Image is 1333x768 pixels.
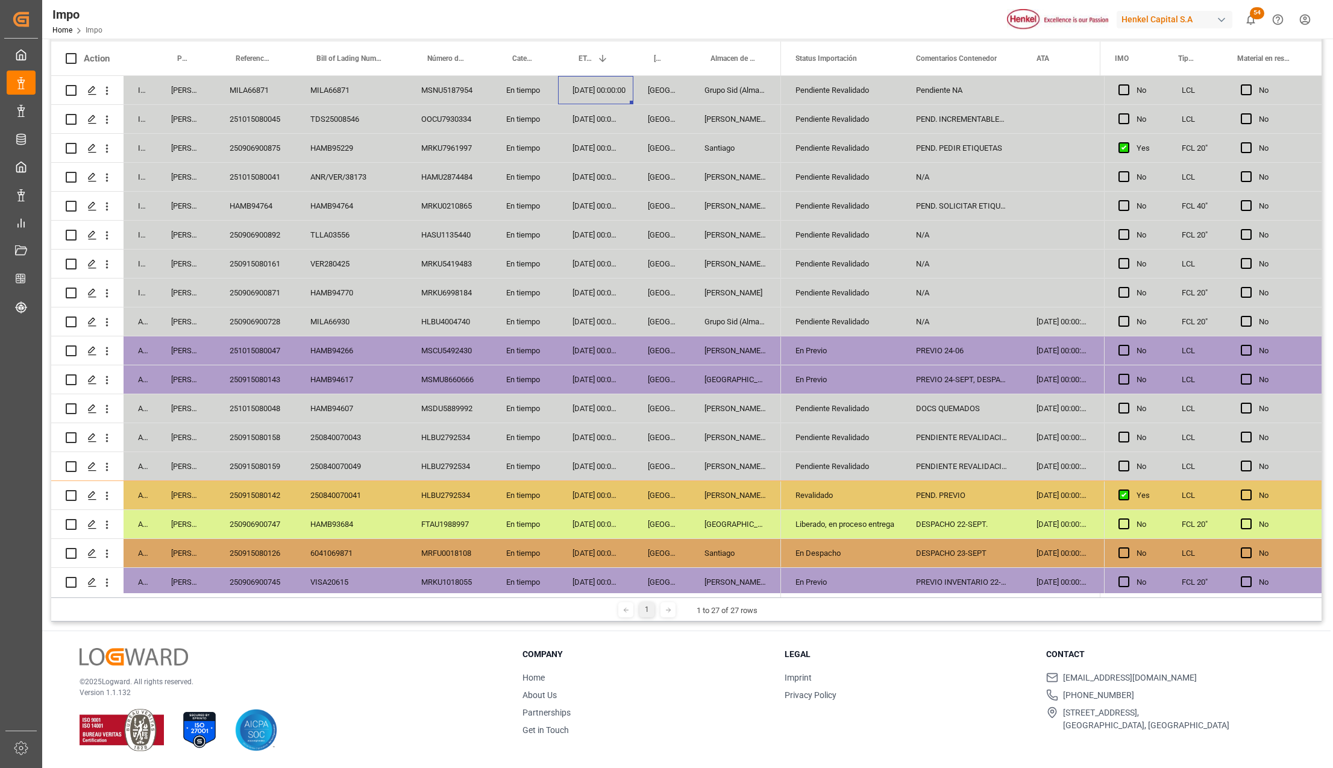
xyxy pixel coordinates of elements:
[215,163,296,191] div: 251015080041
[492,105,558,133] div: En tiempo
[124,250,157,278] div: In progress
[296,192,407,220] div: HAMB94764
[558,539,633,567] div: [DATE] 00:00:00
[690,134,781,162] div: Santiago
[1104,336,1322,365] div: Press SPACE to select this row.
[785,690,836,700] a: Privacy Policy
[51,394,781,423] div: Press SPACE to select this row.
[633,279,690,307] div: [GEOGRAPHIC_DATA]
[492,192,558,220] div: En tiempo
[124,76,157,104] div: In progress
[124,163,157,191] div: In progress
[633,394,690,423] div: [GEOGRAPHIC_DATA]
[52,5,102,24] div: Impo
[157,452,215,480] div: [PERSON_NAME]
[51,105,781,134] div: Press SPACE to select this row.
[215,510,296,538] div: 250906900747
[80,709,164,751] img: ISO 9001 & ISO 14001 Certification
[177,54,190,63] span: Persona responsable de seguimiento
[916,54,997,63] span: Comentarios Contenedor
[633,539,690,567] div: [GEOGRAPHIC_DATA]
[157,394,215,423] div: [PERSON_NAME]
[51,279,781,307] div: Press SPACE to select this row.
[558,394,633,423] div: [DATE] 00:00:00
[902,568,1022,596] div: PREVIO INVENTARIO 22-sept
[157,568,215,596] div: [PERSON_NAME]
[690,481,781,509] div: [PERSON_NAME] Tlalnepantla
[633,76,690,104] div: [GEOGRAPHIC_DATA]
[492,279,558,307] div: En tiempo
[558,481,633,509] div: [DATE] 00:00:00
[633,163,690,191] div: [GEOGRAPHIC_DATA]
[795,250,887,278] div: Pendiente Revalidado
[296,105,407,133] div: TDS25008546
[1167,568,1226,596] div: FCL 20"
[902,76,1022,104] div: Pendiente NA
[690,336,781,365] div: [PERSON_NAME] Tlalnepantla
[1259,105,1307,133] div: No
[51,481,781,510] div: Press SPACE to select this row.
[902,394,1022,423] div: DOCS QUEMADOS
[1237,6,1264,33] button: show 54 new notifications
[296,568,407,596] div: VISA20615
[1167,307,1226,336] div: FCL 20"
[1022,394,1101,423] div: [DATE] 00:00:00
[1259,221,1307,249] div: No
[579,54,592,63] span: ETA Aduana
[1167,163,1226,191] div: LCL
[1022,568,1101,596] div: [DATE] 00:00:00
[1022,307,1101,336] div: [DATE] 00:00:00
[1137,105,1153,133] div: No
[1104,539,1322,568] div: Press SPACE to select this row.
[690,394,781,423] div: [PERSON_NAME] Tlalnepantla
[558,510,633,538] div: [DATE] 00:00:00
[1167,250,1226,278] div: LCL
[902,192,1022,220] div: PEND. SOLICITAR ETIQUETAS
[1117,11,1232,28] div: Henkel Capital S.A
[51,568,781,597] div: Press SPACE to select this row.
[296,423,407,452] div: 250840070043
[492,134,558,162] div: En tiempo
[296,307,407,336] div: MILA66930
[558,250,633,278] div: [DATE] 00:00:00
[902,105,1022,133] div: PEND. INCREMENTABLES EXW
[1259,163,1307,191] div: No
[1104,365,1322,394] div: Press SPACE to select this row.
[633,365,690,394] div: [GEOGRAPHIC_DATA]
[492,76,558,104] div: En tiempo
[492,336,558,365] div: En tiempo
[1022,539,1101,567] div: [DATE] 00:00:00
[795,105,887,133] div: Pendiente Revalidado
[690,510,781,538] div: [GEOGRAPHIC_DATA]
[51,221,781,250] div: Press SPACE to select this row.
[1167,279,1226,307] div: FCL 20"
[492,307,558,336] div: En tiempo
[51,76,781,105] div: Press SPACE to select this row.
[407,452,492,480] div: HLBU2792534
[215,481,296,509] div: 250915080142
[157,134,215,162] div: [PERSON_NAME]
[654,54,665,63] span: [GEOGRAPHIC_DATA] - Locode
[690,163,781,191] div: [PERSON_NAME] Tlalnepantla
[522,673,545,682] a: Home
[522,725,569,735] a: Get in Touch
[1104,221,1322,250] div: Press SPACE to select this row.
[407,279,492,307] div: MRKU6998184
[1167,423,1226,452] div: LCL
[492,365,558,394] div: En tiempo
[902,307,1022,336] div: N/A
[215,568,296,596] div: 250906900745
[157,365,215,394] div: [PERSON_NAME]
[296,452,407,480] div: 250840070049
[1167,336,1226,365] div: LCL
[795,77,887,104] div: Pendiente Revalidado
[51,307,781,336] div: Press SPACE to select this row.
[124,568,157,596] div: Arrived
[690,423,781,452] div: [PERSON_NAME] Tlalnepantla
[51,423,781,452] div: Press SPACE to select this row.
[690,76,781,104] div: Grupo Sid (Almacenaje y Distribucion AVIOR)
[51,539,781,568] div: Press SPACE to select this row.
[124,481,157,509] div: Arrived
[124,221,157,249] div: In progress
[215,394,296,423] div: 251015080048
